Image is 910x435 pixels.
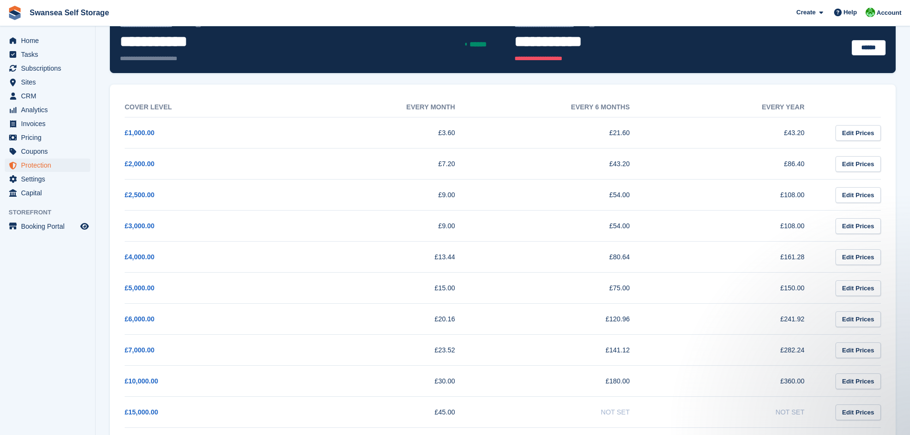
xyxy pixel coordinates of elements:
td: £241.92 [649,304,824,335]
a: Edit Prices [835,280,881,296]
td: £54.00 [474,180,649,211]
a: menu [5,75,90,89]
a: Edit Prices [835,249,881,265]
a: £2,500.00 [125,191,154,199]
a: Edit Prices [835,156,881,172]
a: menu [5,131,90,144]
a: Edit Prices [835,342,881,358]
td: £30.00 [300,366,474,397]
span: Booking Portal [21,220,78,233]
a: menu [5,117,90,130]
span: Sites [21,75,78,89]
a: menu [5,172,90,186]
span: Account [877,8,901,18]
a: Swansea Self Storage [26,5,113,21]
a: Edit Prices [835,125,881,141]
a: Edit Prices [835,373,881,389]
td: £23.52 [300,335,474,366]
td: £3.60 [300,117,474,149]
td: £7.20 [300,149,474,180]
span: Create [796,8,815,17]
a: £1,000.00 [125,129,154,137]
a: Edit Prices [835,218,881,234]
td: £282.24 [649,335,824,366]
span: Pricing [21,131,78,144]
span: Coupons [21,145,78,158]
a: £4,000.00 [125,253,154,261]
th: Every 6 months [474,97,649,117]
td: £20.16 [300,304,474,335]
span: Help [844,8,857,17]
a: £3,000.00 [125,222,154,230]
td: £141.12 [474,335,649,366]
td: £21.60 [474,117,649,149]
td: £43.20 [649,117,824,149]
a: £6,000.00 [125,315,154,323]
a: menu [5,62,90,75]
a: menu [5,145,90,158]
td: Not Set [474,397,649,428]
a: £7,000.00 [125,346,154,354]
span: Home [21,34,78,47]
span: Settings [21,172,78,186]
a: menu [5,103,90,117]
td: £108.00 [649,211,824,242]
td: £15.00 [300,273,474,304]
td: £180.00 [474,366,649,397]
td: £161.28 [649,242,824,273]
a: Edit Prices [835,404,881,420]
a: £10,000.00 [125,377,158,385]
a: Edit Prices [835,187,881,203]
td: £150.00 [649,273,824,304]
img: Andrew Robbins [866,8,875,17]
td: £9.00 [300,211,474,242]
td: £75.00 [474,273,649,304]
td: £108.00 [649,180,824,211]
td: £43.20 [474,149,649,180]
span: Storefront [9,208,95,217]
td: £360.00 [649,366,824,397]
td: £45.00 [300,397,474,428]
td: £80.64 [474,242,649,273]
a: £15,000.00 [125,408,158,416]
a: menu [5,48,90,61]
a: menu [5,89,90,103]
img: stora-icon-8386f47178a22dfd0bd8f6a31ec36ba5ce8667c1dd55bd0f319d3a0aa187defe.svg [8,6,22,20]
span: Invoices [21,117,78,130]
td: £54.00 [474,211,649,242]
th: Every month [300,97,474,117]
a: £2,000.00 [125,160,154,168]
a: Preview store [79,221,90,232]
span: Tasks [21,48,78,61]
span: CRM [21,89,78,103]
td: £120.96 [474,304,649,335]
a: Edit Prices [835,311,881,327]
td: Not Set [649,397,824,428]
td: £86.40 [649,149,824,180]
td: £9.00 [300,180,474,211]
a: menu [5,186,90,200]
th: Every year [649,97,824,117]
a: menu [5,220,90,233]
th: Cover Level [125,97,300,117]
span: Capital [21,186,78,200]
td: £13.44 [300,242,474,273]
span: Analytics [21,103,78,117]
a: menu [5,34,90,47]
a: menu [5,159,90,172]
span: Subscriptions [21,62,78,75]
a: £5,000.00 [125,284,154,292]
span: Protection [21,159,78,172]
